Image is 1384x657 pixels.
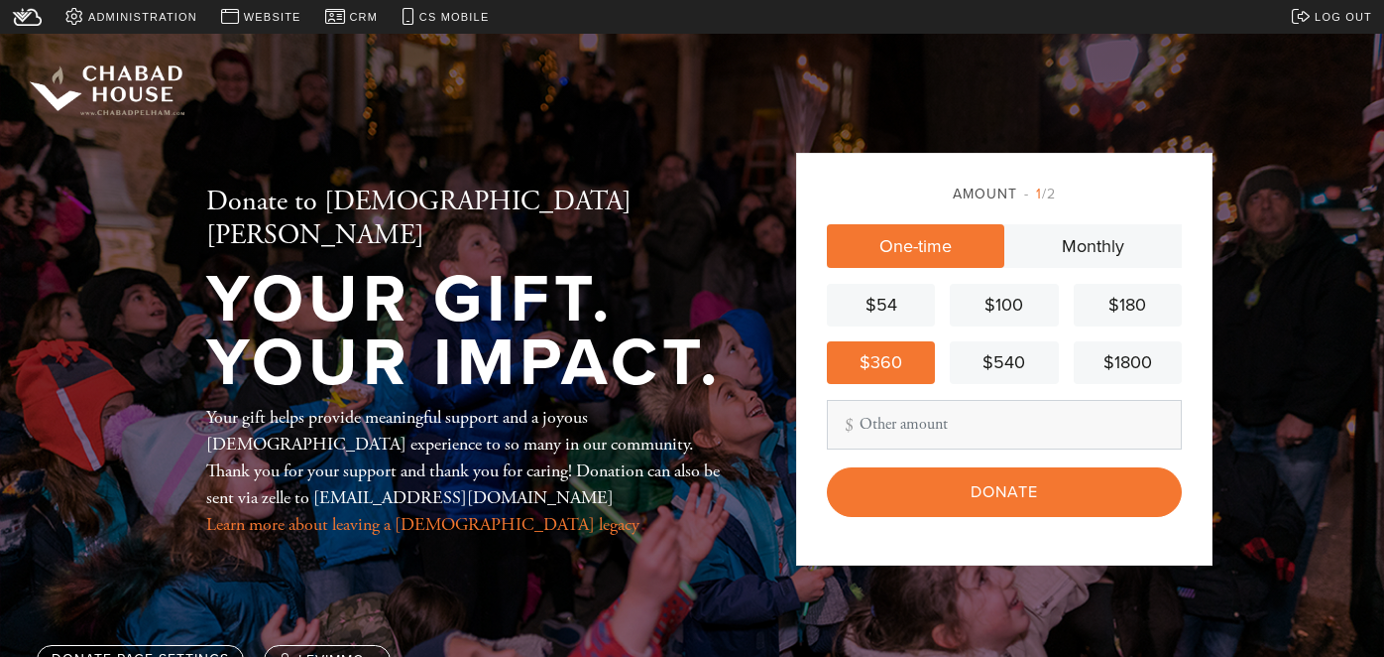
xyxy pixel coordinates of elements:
[827,184,1182,204] div: Amount
[1074,341,1182,384] a: $1800
[958,292,1050,319] div: $100
[1024,186,1056,202] span: /2
[827,284,935,327] a: $54
[827,400,1182,450] input: Other amount
[950,284,1058,327] a: $100
[827,341,935,384] a: $360
[1082,292,1174,319] div: $180
[1074,284,1182,327] a: $180
[30,44,184,115] img: chabad%20house%20logo%20white%202_1.png
[1004,224,1182,268] a: Monthly
[958,349,1050,376] div: $540
[206,186,732,252] h2: Donate to [DEMOGRAPHIC_DATA][PERSON_NAME]
[206,513,639,536] a: Learn more about leaving a [DEMOGRAPHIC_DATA] legacy
[835,349,927,376] div: $360
[827,467,1182,517] input: Donate
[419,9,490,26] span: CS Mobile
[1082,349,1174,376] div: $1800
[835,292,927,319] div: $54
[827,224,1004,268] a: One-time
[1036,186,1042,202] span: 1
[206,268,732,396] h1: Your Gift. Your Impact.
[244,9,301,26] span: Website
[88,9,197,26] span: Administration
[206,404,732,538] div: Your gift helps provide meaningful support and a joyous [DEMOGRAPHIC_DATA] experience to so many ...
[349,9,378,26] span: CRM
[950,341,1058,384] a: $540
[1315,9,1372,26] span: Log out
